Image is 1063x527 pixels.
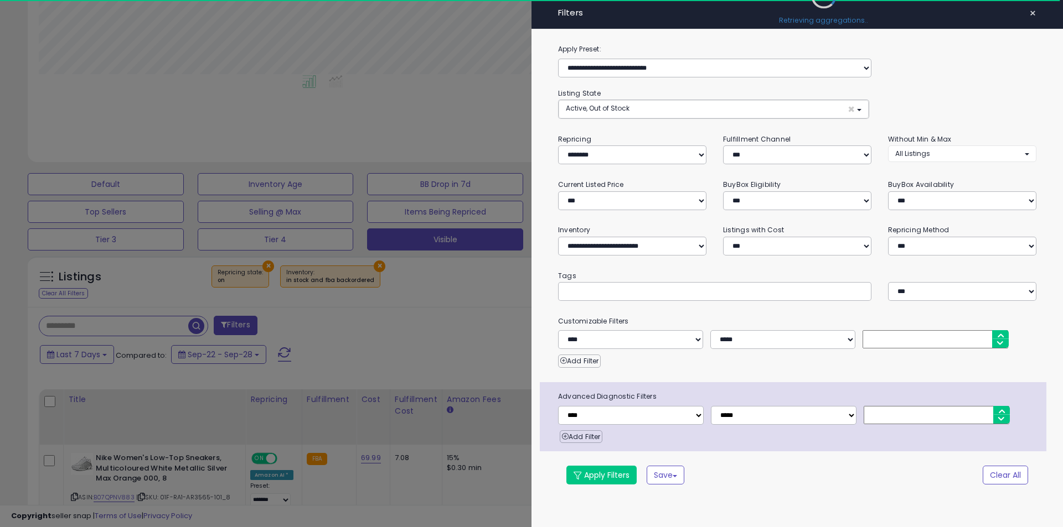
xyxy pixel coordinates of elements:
small: Tags [550,270,1045,282]
button: Clear All [983,466,1028,484]
small: Repricing Method [888,225,950,234]
button: Active, Out of Stock × [559,100,869,118]
small: Listing State [558,88,601,98]
button: Save [647,466,684,484]
small: Repricing [558,134,591,144]
small: BuyBox Availability [888,180,954,189]
span: All Listings [895,149,930,158]
button: Apply Filters [566,466,637,484]
small: Customizable Filters [550,315,1045,327]
button: Add Filter [558,354,601,368]
button: Add Filter [560,430,602,443]
span: Active, Out of Stock [566,103,629,113]
span: Advanced Diagnostic Filters [550,390,1046,403]
small: Current Listed Price [558,180,623,189]
button: × [1025,6,1041,21]
small: Inventory [558,225,590,234]
button: All Listings [888,145,1036,161]
small: BuyBox Eligibility [723,180,781,189]
small: Listings with Cost [723,225,784,234]
span: × [1029,6,1036,21]
div: Retrieving aggregations.. [779,15,868,25]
